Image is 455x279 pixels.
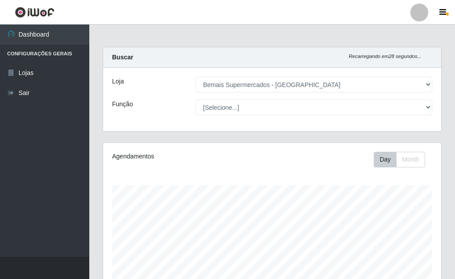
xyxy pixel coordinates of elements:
i: Recarregando em 28 segundos... [349,54,422,59]
div: Toolbar with button groups [374,152,432,167]
label: Função [112,100,133,109]
strong: Buscar [112,54,133,61]
label: Loja [112,77,124,86]
div: Agendamentos [112,152,238,161]
button: Month [396,152,425,167]
div: First group [374,152,425,167]
img: CoreUI Logo [15,7,54,18]
button: Day [374,152,397,167]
